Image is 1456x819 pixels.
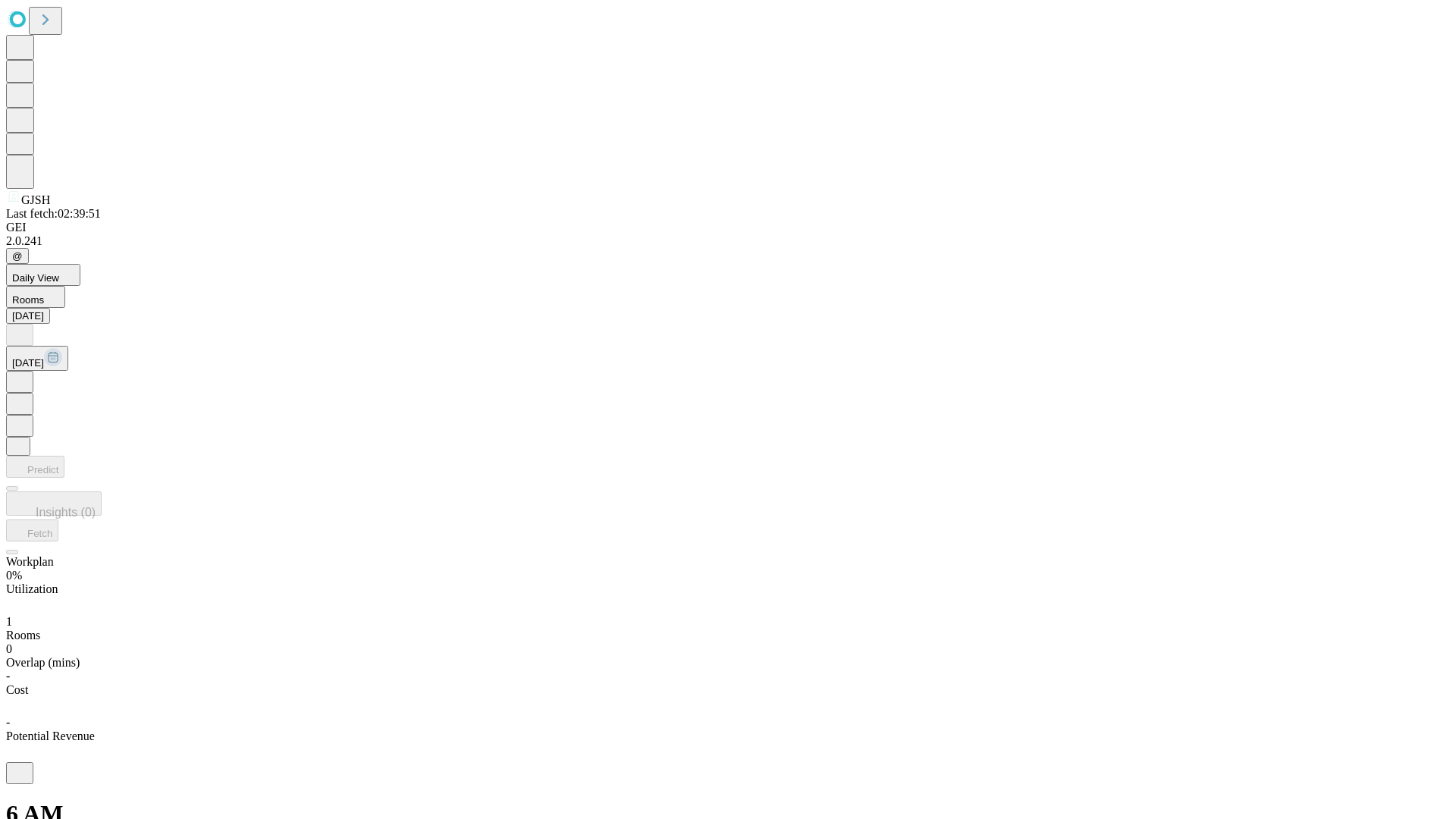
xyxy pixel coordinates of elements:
button: Daily View [6,264,80,286]
button: Fetch [6,519,58,541]
span: GJSH [21,193,50,206]
span: Last fetch: 02:39:51 [6,207,101,220]
span: Rooms [6,629,40,642]
button: [DATE] [6,346,68,371]
span: Overlap (mins) [6,656,80,669]
span: Rooms [12,294,44,306]
span: Cost [6,683,28,696]
button: Rooms [6,286,65,308]
button: Insights (0) [6,491,102,516]
span: Workplan [6,555,54,568]
span: 0 [6,642,12,655]
div: GEI [6,221,1450,234]
span: - [6,716,10,729]
button: [DATE] [6,308,50,324]
div: 2.0.241 [6,234,1450,248]
span: 1 [6,615,12,628]
span: Utilization [6,582,58,595]
span: [DATE] [12,357,44,369]
span: @ [12,250,23,262]
button: Predict [6,456,64,478]
span: Daily View [12,272,59,284]
span: - [6,670,10,682]
span: Insights (0) [36,506,96,519]
span: 0% [6,569,22,582]
button: @ [6,248,29,264]
span: Potential Revenue [6,730,95,742]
